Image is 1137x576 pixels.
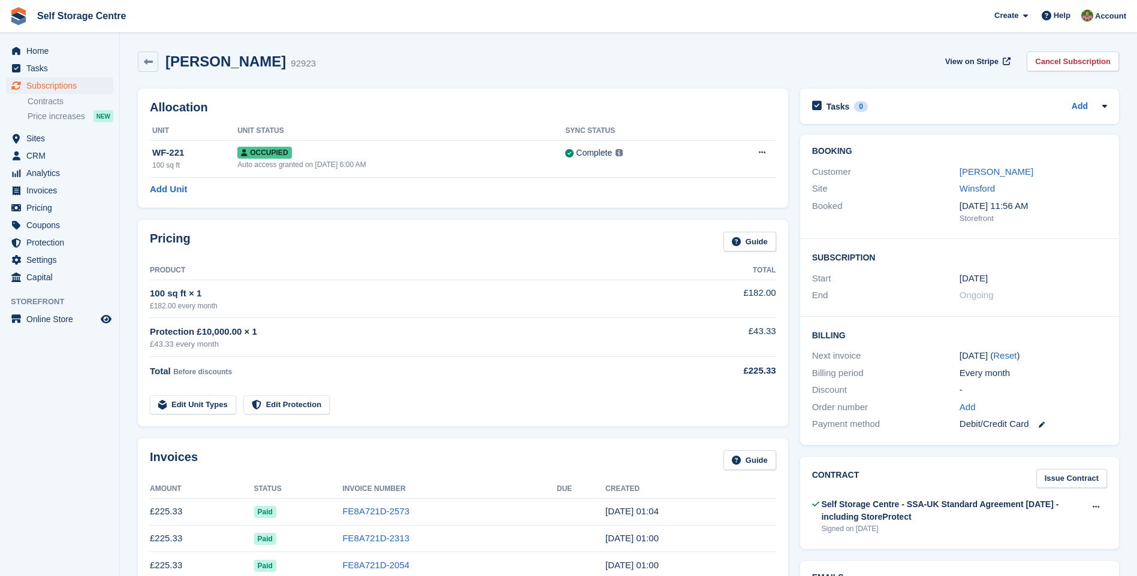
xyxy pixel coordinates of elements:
[150,395,236,415] a: Edit Unit Types
[6,251,113,268] a: menu
[812,349,960,363] div: Next invoice
[342,480,557,499] th: Invoice Number
[26,77,98,94] span: Subscriptions
[945,56,999,68] span: View on Stripe
[254,506,276,518] span: Paid
[150,183,187,196] a: Add Unit
[26,182,98,199] span: Invoices
[26,147,98,164] span: CRM
[960,272,988,286] time: 2025-06-29 00:00:00 UTC
[6,43,113,59] a: menu
[342,533,409,543] a: FE8A721D-2313
[6,269,113,286] a: menu
[6,60,113,77] a: menu
[237,159,565,170] div: Auto access granted on [DATE] 6:00 AM
[173,368,232,376] span: Before discounts
[11,296,119,308] span: Storefront
[1081,10,1093,22] img: Robert Fletcher
[150,301,680,311] div: £182.00 every month
[854,101,868,112] div: 0
[26,199,98,216] span: Pricing
[1027,51,1119,71] a: Cancel Subscription
[26,165,98,181] span: Analytics
[26,234,98,251] span: Protection
[812,329,1107,341] h2: Billing
[26,251,98,268] span: Settings
[6,130,113,147] a: menu
[150,325,680,339] div: Protection £10,000.00 × 1
[26,311,98,328] span: Online Store
[150,525,254,552] td: £225.33
[960,199,1107,213] div: [DATE] 11:56 AM
[94,110,113,122] div: NEW
[557,480,605,499] th: Due
[26,43,98,59] span: Home
[812,366,960,380] div: Billing period
[150,232,191,251] h2: Pricing
[10,7,28,25] img: stora-icon-8386f47178a22dfd0bd8f6a31ec36ba5ce8667c1dd55bd0f319d3a0aa187defe.svg
[99,312,113,326] a: Preview store
[812,147,1107,156] h2: Booking
[812,199,960,225] div: Booked
[26,269,98,286] span: Capital
[960,183,995,193] a: Winsford
[940,51,1013,71] a: View on Stripe
[605,480,776,499] th: Created
[960,166,1033,177] a: [PERSON_NAME]
[960,383,1107,397] div: -
[576,147,612,159] div: Complete
[812,417,960,431] div: Payment method
[152,160,237,171] div: 100 sq ft
[150,338,680,350] div: £43.33 every month
[812,289,960,302] div: End
[680,364,776,378] div: £225.33
[342,560,409,570] a: FE8A721D-2054
[150,480,254,499] th: Amount
[1095,10,1126,22] span: Account
[152,146,237,160] div: WF-221
[812,251,1107,263] h2: Subscription
[605,533,659,543] time: 2025-07-29 00:00:21 UTC
[26,130,98,147] span: Sites
[28,111,85,122] span: Price increases
[237,147,291,159] span: Occupied
[150,287,680,301] div: 100 sq ft × 1
[994,10,1018,22] span: Create
[6,182,113,199] a: menu
[680,261,776,280] th: Total
[812,401,960,414] div: Order number
[680,318,776,357] td: £43.33
[342,506,409,516] a: FE8A721D-2573
[812,182,960,196] div: Site
[960,366,1107,380] div: Every month
[6,199,113,216] a: menu
[812,383,960,397] div: Discount
[821,498,1085,523] div: Self Storage Centre - SSA-UK Standard Agreement [DATE] - including StoreProtect
[150,450,198,470] h2: Invoices
[254,560,276,572] span: Paid
[960,290,994,300] span: Ongoing
[616,149,623,156] img: icon-info-grey-7440780725fd019a000dd9b08b2336e03edf1995a4989e88bcd33f0948082b44.svg
[26,217,98,234] span: Coupons
[28,96,113,107] a: Contracts
[243,395,330,415] a: Edit Protection
[150,101,776,114] h2: Allocation
[827,101,850,112] h2: Tasks
[237,122,565,141] th: Unit Status
[32,6,131,26] a: Self Storage Centre
[254,533,276,545] span: Paid
[565,122,712,141] th: Sync Status
[723,232,776,251] a: Guide
[1036,469,1107,489] a: Issue Contract
[6,311,113,328] a: menu
[150,366,171,376] span: Total
[993,350,1017,360] a: Reset
[150,498,254,525] td: £225.33
[821,523,1085,534] div: Signed on [DATE]
[291,57,316,71] div: 92923
[680,280,776,317] td: £182.00
[605,506,659,516] time: 2025-08-29 00:04:01 UTC
[960,349,1107,363] div: [DATE] ( )
[6,147,113,164] a: menu
[723,450,776,470] a: Guide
